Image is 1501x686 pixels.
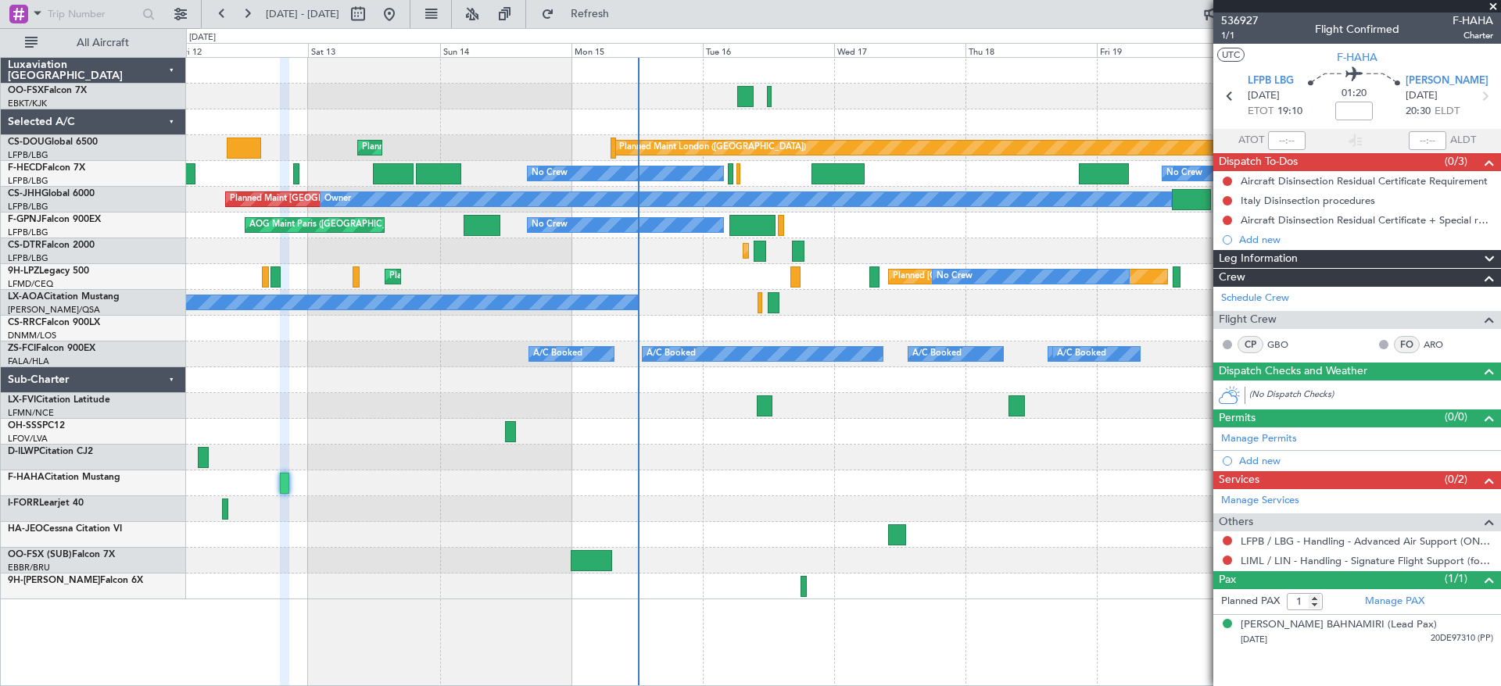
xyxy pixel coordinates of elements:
span: 9H-LPZ [8,266,39,276]
span: F-HAHA [1337,49,1377,66]
a: EBBR/BRU [8,562,50,573]
span: 536927 [1221,13,1259,29]
span: ALDT [1450,133,1476,148]
span: 20DE97310 (PP) [1431,632,1493,645]
span: Permits [1219,409,1256,427]
a: Manage Permits [1221,431,1297,447]
span: [DATE] [1241,634,1267,645]
span: F-GPNJ [8,215,41,224]
a: DNMM/LOS [8,330,56,341]
a: OO-FSX (SUB)Falcon 7X [8,550,115,559]
a: I-FORRLearjet 40 [8,498,84,508]
button: UTC [1217,48,1245,62]
span: D-ILWP [8,447,39,456]
span: F-HECD [8,163,42,173]
div: Mon 15 [571,43,703,57]
div: Aircraft Disinsection Residual Certificate Requirement [1241,174,1488,188]
span: (0/3) [1445,153,1467,170]
div: Planned Maint [GEOGRAPHIC_DATA] ([GEOGRAPHIC_DATA]) [230,188,476,211]
span: OH-SSS [8,421,42,431]
a: LFOV/LVA [8,433,48,445]
div: No Crew [532,162,568,185]
span: F-HAHA [8,473,45,482]
div: [DATE] [189,31,216,45]
div: Fri 12 [177,43,308,57]
span: Dispatch To-Dos [1219,153,1298,171]
a: [PERSON_NAME]/QSA [8,304,100,316]
span: CS-DTR [8,241,41,250]
a: CS-JHHGlobal 6000 [8,189,95,198]
span: ATOT [1238,133,1264,148]
div: Aircraft Disinsection Residual Certificate + Special request [1241,213,1493,227]
div: Planned Maint [GEOGRAPHIC_DATA] ([GEOGRAPHIC_DATA]) [362,136,608,159]
a: 9H-[PERSON_NAME]Falcon 6X [8,576,143,585]
div: Planned Maint London ([GEOGRAPHIC_DATA]) [619,136,806,159]
div: A/C Booked [1057,342,1106,366]
span: (0/2) [1445,471,1467,488]
span: (0/0) [1445,409,1467,425]
a: CS-DTRFalcon 2000 [8,241,95,250]
label: Planned PAX [1221,594,1280,609]
a: 9H-LPZLegacy 500 [8,266,89,276]
div: Tue 16 [703,43,834,57]
a: CS-RRCFalcon 900LX [8,318,100,327]
span: Charter [1453,29,1493,42]
div: Italy Disinsection procedures [1241,194,1375,207]
a: GBO [1267,338,1302,352]
a: LFPB/LBG [8,227,48,238]
a: LFPB/LBG [8,175,48,187]
span: (1/1) [1445,570,1467,587]
div: Add new [1239,233,1493,246]
span: Dispatch Checks and Weather [1219,363,1367,381]
div: No Crew [532,213,568,237]
button: All Aircraft [17,30,170,55]
span: [DATE] - [DATE] [266,7,339,21]
span: CS-JHH [8,189,41,198]
div: AOG Maint Paris ([GEOGRAPHIC_DATA]) [249,213,414,237]
span: LX-FVI [8,395,36,405]
span: [PERSON_NAME] [1406,73,1488,89]
span: 9H-[PERSON_NAME] [8,576,100,585]
div: Owner [324,188,351,211]
a: HA-JEOCessna Citation VI [8,524,122,534]
div: Planned [GEOGRAPHIC_DATA] ([GEOGRAPHIC_DATA]) [893,265,1114,288]
a: LX-FVICitation Latitude [8,395,110,405]
span: OO-FSX (SUB) [8,550,72,559]
span: Services [1219,471,1259,489]
div: Planned Maint Cannes ([GEOGRAPHIC_DATA]) [389,265,575,288]
span: 1/1 [1221,29,1259,42]
span: Crew [1219,269,1245,287]
div: Thu 18 [965,43,1097,57]
a: Schedule Crew [1221,291,1289,306]
span: 20:30 [1406,104,1431,120]
a: F-GPNJFalcon 900EX [8,215,101,224]
a: LFPB/LBG [8,252,48,264]
div: CP [1238,336,1263,353]
span: Refresh [557,9,623,20]
span: [DATE] [1248,88,1280,104]
div: FO [1394,336,1420,353]
div: Planned Maint Sofia [747,239,827,263]
a: Manage PAX [1365,594,1424,609]
span: LX-AOA [8,292,44,302]
div: Sun 14 [440,43,571,57]
a: Manage Services [1221,493,1299,509]
div: No Crew [937,265,973,288]
span: CS-DOU [8,138,45,147]
a: D-ILWPCitation CJ2 [8,447,93,456]
a: F-HECDFalcon 7X [8,163,85,173]
span: All Aircraft [41,38,165,48]
span: OO-FSX [8,86,44,95]
span: [DATE] [1406,88,1438,104]
a: LFPB / LBG - Handling - Advanced Air Support (ONLY for Unijet/Skyvalet) LFPB / LBG [1241,534,1493,548]
a: LFPB/LBG [8,149,48,161]
span: I-FORR [8,498,39,508]
a: FALA/HLA [8,356,49,367]
a: LFMN/NCE [8,407,54,419]
div: A/C Booked [912,342,962,366]
span: ZS-FCI [8,344,36,353]
a: OH-SSSPC12 [8,421,65,431]
span: ETOT [1248,104,1274,120]
input: --:-- [1268,131,1306,150]
span: CS-RRC [8,318,41,327]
